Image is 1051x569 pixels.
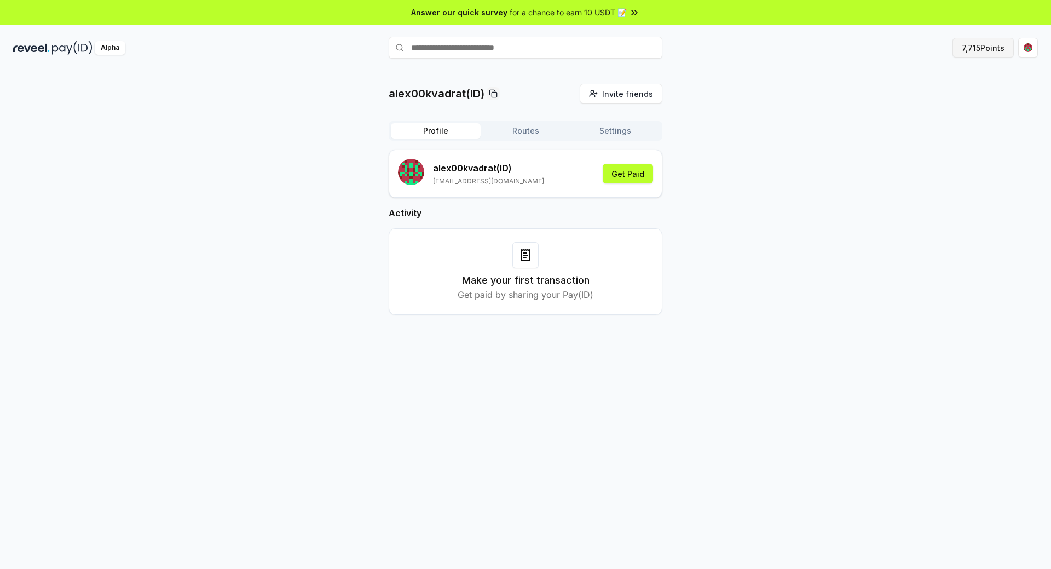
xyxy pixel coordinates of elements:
button: Settings [570,123,660,139]
button: Get Paid [603,164,653,183]
h3: Make your first transaction [462,273,590,288]
span: Invite friends [602,88,653,100]
p: alex00kvadrat(ID) [389,86,484,101]
p: Get paid by sharing your Pay(ID) [458,288,593,301]
p: alex00kvadrat (ID) [433,162,544,175]
img: reveel_dark [13,41,50,55]
button: Profile [391,123,481,139]
span: Answer our quick survey [411,7,507,18]
p: [EMAIL_ADDRESS][DOMAIN_NAME] [433,177,544,186]
span: for a chance to earn 10 USDT 📝 [510,7,627,18]
button: Routes [481,123,570,139]
img: pay_id [52,41,93,55]
div: Alpha [95,41,125,55]
h2: Activity [389,206,662,220]
button: 7,715Points [952,38,1014,58]
button: Invite friends [580,84,662,104]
